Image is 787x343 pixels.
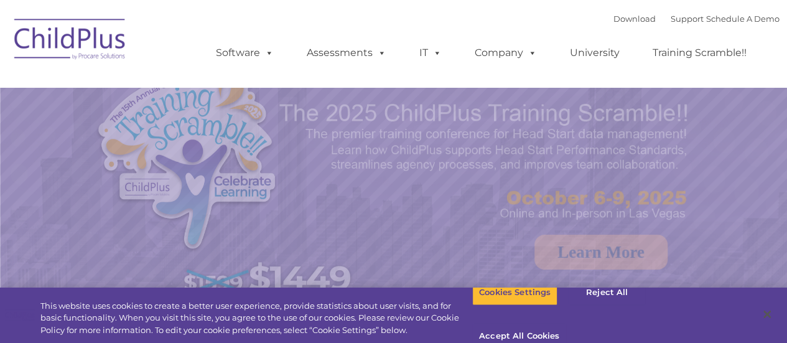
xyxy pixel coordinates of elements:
[640,40,759,65] a: Training Scramble!!
[613,14,656,24] a: Download
[613,14,780,24] font: |
[294,40,399,65] a: Assessments
[753,301,781,328] button: Close
[534,235,668,270] a: Learn More
[568,280,646,306] button: Reject All
[40,300,472,337] div: This website uses cookies to create a better user experience, provide statistics about user visit...
[407,40,454,65] a: IT
[706,14,780,24] a: Schedule A Demo
[462,40,549,65] a: Company
[472,280,557,306] button: Cookies Settings
[671,14,704,24] a: Support
[8,10,133,72] img: ChildPlus by Procare Solutions
[203,40,286,65] a: Software
[557,40,632,65] a: University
